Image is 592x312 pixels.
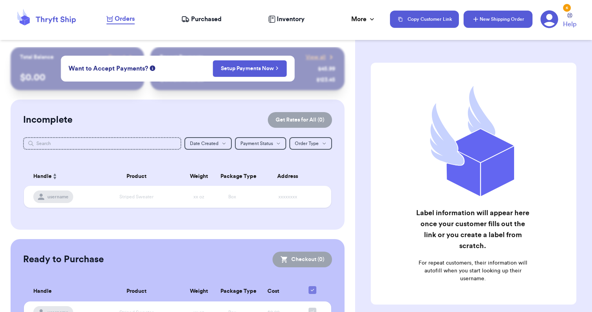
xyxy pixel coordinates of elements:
button: Payment Status [235,137,286,150]
th: Weight [182,281,215,301]
a: Inventory [268,15,305,24]
h2: Ready to Purchase [23,253,104,266]
h2: Label information will appear here once your customer fills out the link or you create a label fr... [415,207,530,251]
div: $ 45.99 [318,65,335,73]
span: Orders [115,14,135,24]
th: Product [90,281,182,301]
span: Striped Sweater [119,194,153,199]
span: Handle [33,287,52,296]
button: Sort ascending [52,172,58,181]
span: xxxxxxxx [278,194,297,199]
span: Box [228,194,236,199]
th: Package Type [216,281,249,301]
span: username [47,194,69,200]
div: $ 123.45 [316,76,335,84]
span: View all [306,53,326,61]
a: Purchased [181,15,222,24]
p: Total Balance [20,53,54,61]
span: Inventory [277,15,305,24]
p: For repeat customers, their information will autofill when you start looking up their username. [415,259,530,283]
div: More [351,15,376,24]
th: Address [249,167,331,186]
button: Get Rates for All (0) [268,112,332,128]
button: Order Type [289,137,332,150]
th: Cost [249,281,298,301]
span: Purchased [191,15,222,24]
button: Checkout (0) [273,252,332,267]
button: Copy Customer Link [390,11,459,28]
a: View all [306,53,335,61]
div: 6 [563,4,571,12]
h2: Incomplete [23,114,72,126]
p: Recent Payments [160,53,203,61]
input: Search [23,137,181,150]
span: Handle [33,172,52,181]
button: Setup Payments Now [213,60,287,77]
button: New Shipping Order [464,11,532,28]
th: Product [90,167,182,186]
a: Payout [108,53,135,61]
a: Help [563,13,576,29]
span: Payout [108,53,125,61]
span: Want to Accept Payments? [69,64,148,73]
a: 6 [540,10,558,28]
span: Order Type [295,141,319,146]
span: Help [563,20,576,29]
th: Package Type [216,167,249,186]
button: Date Created [184,137,232,150]
th: Weight [182,167,215,186]
span: Date Created [190,141,218,146]
a: Orders [106,14,135,24]
span: xx oz [193,194,204,199]
p: $ 0.00 [20,71,135,84]
a: Setup Payments Now [221,65,278,73]
span: Payment Status [240,141,273,146]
